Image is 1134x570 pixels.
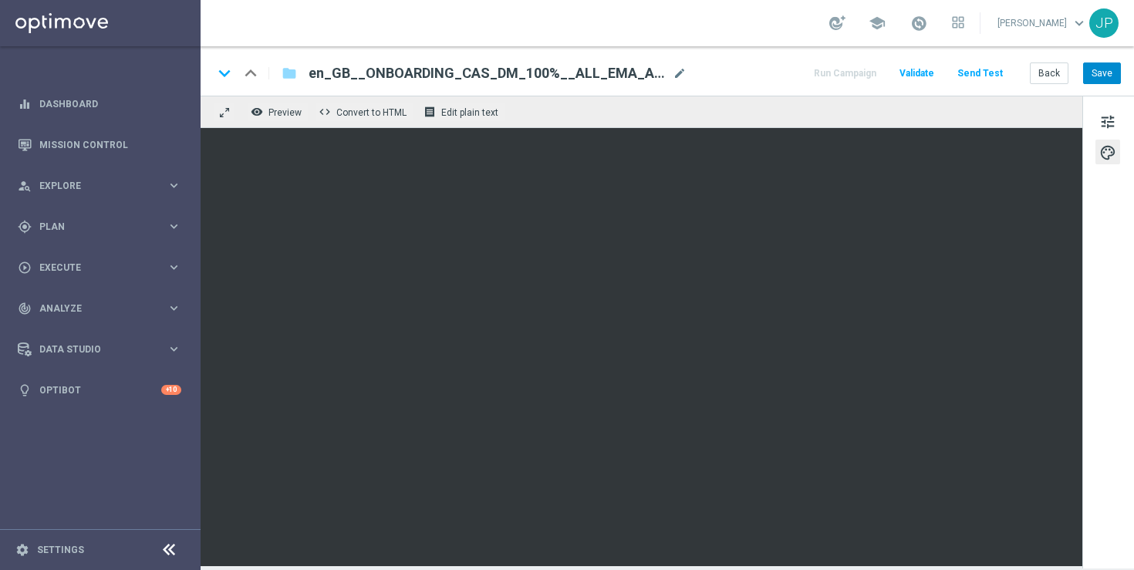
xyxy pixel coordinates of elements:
a: Settings [37,545,84,555]
span: en_GB__ONBOARDING_CAS_DM_100%__ALL_EMA_AUT_GM_REBRANDED [309,64,667,83]
div: Data Studio [18,342,167,356]
button: Validate [897,63,937,84]
div: Explore [18,179,167,193]
div: Plan [18,220,167,234]
span: Validate [899,68,934,79]
a: Optibot [39,369,161,410]
button: Send Test [955,63,1005,84]
i: track_changes [18,302,32,315]
button: Save [1083,62,1121,84]
div: Analyze [18,302,167,315]
span: Data Studio [39,345,167,354]
i: lightbulb [18,383,32,397]
i: gps_fixed [18,220,32,234]
span: Analyze [39,304,167,313]
span: code [319,106,331,118]
div: Optibot [18,369,181,410]
span: Plan [39,222,167,231]
i: remove_red_eye [251,106,263,118]
a: Mission Control [39,124,181,165]
i: keyboard_arrow_right [167,219,181,234]
button: lightbulb Optibot +10 [17,384,182,396]
div: Execute [18,261,167,275]
button: equalizer Dashboard [17,98,182,110]
span: Explore [39,181,167,191]
button: gps_fixed Plan keyboard_arrow_right [17,221,182,233]
span: palette [1099,143,1116,163]
div: Dashboard [18,83,181,124]
i: keyboard_arrow_down [213,62,236,85]
i: keyboard_arrow_right [167,301,181,315]
button: play_circle_outline Execute keyboard_arrow_right [17,261,182,274]
button: track_changes Analyze keyboard_arrow_right [17,302,182,315]
i: keyboard_arrow_right [167,178,181,193]
span: Preview [268,107,302,118]
i: folder [282,64,297,83]
div: JP [1089,8,1119,38]
button: Mission Control [17,139,182,151]
span: tune [1099,112,1116,132]
i: settings [15,543,29,557]
button: receipt Edit plain text [420,102,505,122]
button: remove_red_eye Preview [247,102,309,122]
i: equalizer [18,97,32,111]
button: Back [1030,62,1068,84]
span: keyboard_arrow_down [1071,15,1088,32]
button: Data Studio keyboard_arrow_right [17,343,182,356]
div: +10 [161,385,181,395]
span: mode_edit [673,66,687,80]
i: keyboard_arrow_right [167,260,181,275]
button: code Convert to HTML [315,102,413,122]
button: tune [1095,109,1120,133]
i: keyboard_arrow_right [167,342,181,356]
i: receipt [424,106,436,118]
a: [PERSON_NAME]keyboard_arrow_down [996,12,1089,35]
a: Dashboard [39,83,181,124]
div: Mission Control [18,124,181,165]
i: play_circle_outline [18,261,32,275]
span: Convert to HTML [336,107,407,118]
span: Edit plain text [441,107,498,118]
span: school [869,15,886,32]
span: Execute [39,263,167,272]
button: folder [280,61,299,86]
button: person_search Explore keyboard_arrow_right [17,180,182,192]
button: palette [1095,140,1120,164]
i: person_search [18,179,32,193]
